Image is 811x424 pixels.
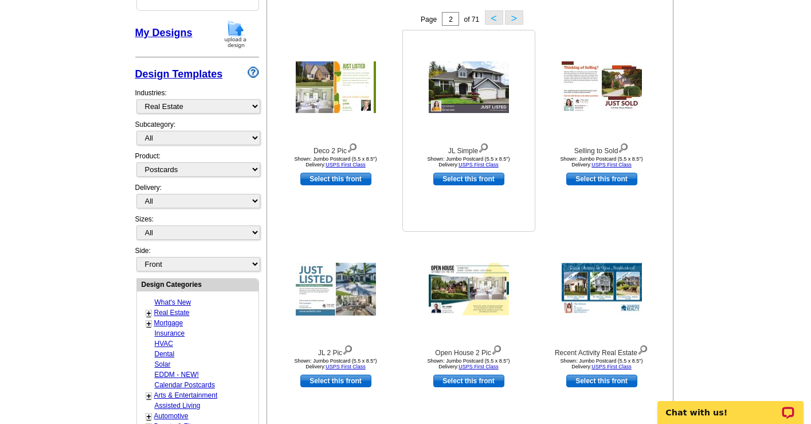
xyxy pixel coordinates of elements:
[429,263,509,316] img: Open House 2 Pic
[135,182,259,214] div: Delivery:
[539,358,665,369] div: Shown: Jumbo Postcard (5.5 x 8.5") Delivery:
[326,162,366,168] a: USPS First Class
[637,343,648,355] img: view design details
[155,298,191,306] a: What's New
[155,360,171,368] a: Solar
[562,263,642,316] img: Recent Activity Real Estate
[135,151,259,182] div: Product:
[485,10,503,25] button: <
[155,381,215,389] a: Calendar Postcards
[464,15,479,24] span: of 71
[273,358,399,369] div: Shown: Jumbo Postcard (5.5 x 8.5") Delivery:
[429,61,509,113] img: JL Simple
[147,319,151,328] a: +
[406,358,532,369] div: Shown: Jumbo Postcard (5.5 x 8.5") Delivery:
[326,364,366,369] a: USPS First Class
[566,375,637,387] a: use this design
[459,364,499,369] a: USPS First Class
[154,319,183,327] a: Mortgage
[491,343,502,355] img: view design details
[539,343,665,358] div: Recent Activity Real Estate
[618,141,629,153] img: view design details
[155,329,185,337] a: Insurance
[135,214,259,246] div: Sizes:
[300,173,371,185] a: use this design
[154,391,218,399] a: Arts & Entertainment
[273,156,399,168] div: Shown: Jumbo Postcard (5.5 x 8.5") Delivery:
[347,141,358,153] img: view design details
[406,343,532,358] div: Open House 2 Pic
[221,20,250,49] img: upload-design
[155,402,201,410] a: Assisted Living
[135,82,259,119] div: Industries:
[248,67,259,78] img: design-wizard-help-icon.png
[147,391,151,400] a: +
[154,309,190,317] a: Real Estate
[155,340,173,348] a: HVAC
[273,141,399,156] div: Deco 2 Pic
[296,263,376,316] img: JL 2 Pic
[406,156,532,168] div: Shown: Jumbo Postcard (5.5 x 8.5") Delivery:
[155,350,175,358] a: Dental
[273,343,399,358] div: JL 2 Pic
[433,173,504,185] a: use this design
[650,388,811,424] iframe: LiveChat chat widget
[147,309,151,318] a: +
[300,375,371,387] a: use this design
[135,246,259,273] div: Side:
[137,279,258,290] div: Design Categories
[154,412,189,420] a: Automotive
[135,119,259,151] div: Subcategory:
[433,375,504,387] a: use this design
[135,68,223,80] a: Design Templates
[591,364,632,369] a: USPS First Class
[406,141,532,156] div: JL Simple
[505,10,523,25] button: >
[566,173,637,185] a: use this design
[459,162,499,168] a: USPS First Class
[296,61,376,113] img: Deco 2 Pic
[562,61,642,113] img: Selling to Sold
[155,371,199,379] a: EDDM - NEW!
[539,141,665,156] div: Selling to Sold
[539,156,665,168] div: Shown: Jumbo Postcard (5.5 x 8.5") Delivery:
[147,412,151,421] a: +
[342,343,353,355] img: view design details
[135,27,193,38] a: My Designs
[478,141,489,153] img: view design details
[421,15,437,24] span: Page
[591,162,632,168] a: USPS First Class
